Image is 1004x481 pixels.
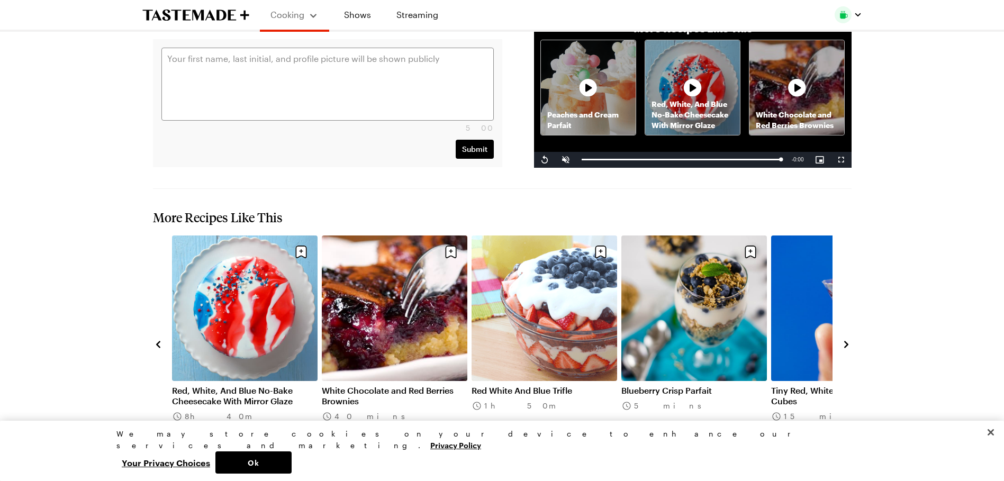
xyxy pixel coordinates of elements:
button: Picture-in-Picture [809,151,830,167]
button: Profile picture [835,6,862,23]
a: White Chocolate and Red Berries BrowniesRecipe image thumbnail [749,40,845,135]
a: More information about your privacy, opens in a new tab [430,440,481,450]
button: Save recipe [740,242,761,262]
div: 6 / 8 [771,235,921,452]
button: Save recipe [441,242,461,262]
a: Red White And Blue Trifle [472,385,617,396]
button: navigate to previous item [153,338,164,350]
span: 0:00 [793,156,803,162]
button: Unmute [555,151,576,167]
a: Tiny Red, White and Blue Jello Cubes [771,385,917,406]
div: 3 / 8 [322,235,472,452]
a: White Chocolate and Red Berries Brownies [322,385,467,406]
button: Save recipe [291,242,311,262]
div: We may store cookies on your device to enhance our services and marketing. [116,428,879,451]
button: Your Privacy Choices [116,451,215,474]
h2: More Recipes Like This [153,210,852,225]
button: Replay [534,151,555,167]
a: Peaches and Cream ParfaitRecipe image thumbnail [540,40,636,135]
button: Close [979,421,1002,444]
p: White Chocolate and Red Berries Brownies [749,110,844,131]
a: Blueberry Crisp Parfait [621,385,767,396]
span: - [792,156,793,162]
p: Peaches and Cream Parfait [541,110,636,131]
div: 2 / 8 [172,235,322,452]
div: 500 [161,123,494,133]
div: 4 / 8 [472,235,621,452]
a: Red, White, And Blue No-Bake Cheesecake With Mirror Glaze [172,385,318,406]
span: Submit [462,144,487,155]
button: Submit [456,140,494,159]
div: Privacy [116,428,879,474]
button: Save recipe [591,242,611,262]
img: Profile picture [835,6,852,23]
a: Red, White, And Blue No-Bake Cheesecake With Mirror GlazeRecipe image thumbnail [645,40,740,135]
button: navigate to next item [841,338,852,350]
button: Cooking [270,4,319,25]
p: Red, White, And Blue No-Bake Cheesecake With Mirror Glaze [645,99,740,131]
div: Progress Bar [582,159,781,160]
span: Cooking [270,10,304,20]
div: 5 / 8 [621,235,771,452]
button: Ok [215,451,292,474]
a: To Tastemade Home Page [142,9,249,21]
button: Fullscreen [830,151,852,167]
